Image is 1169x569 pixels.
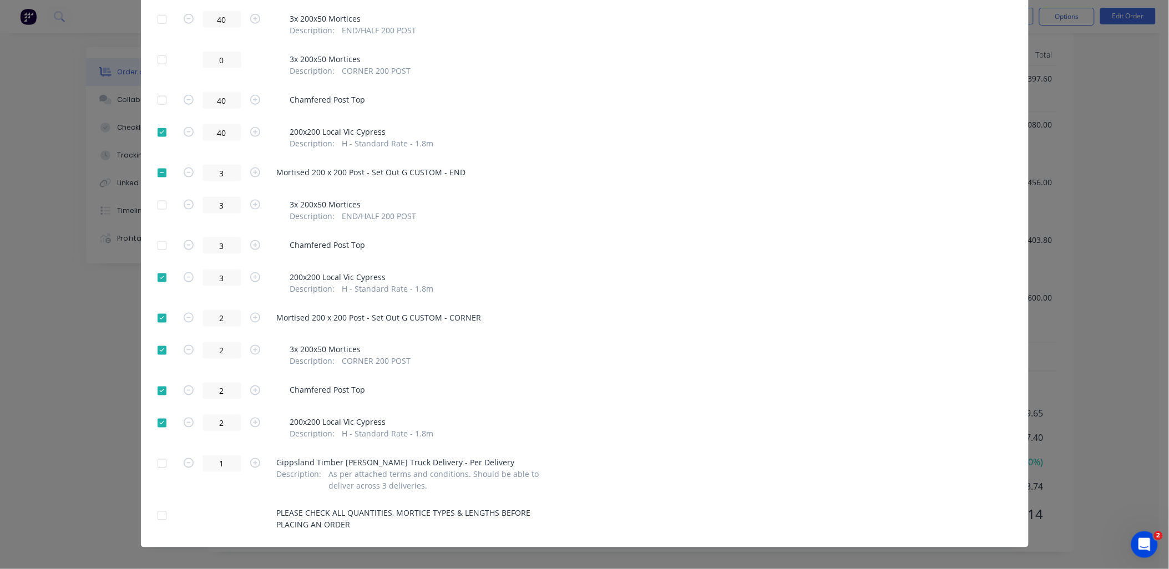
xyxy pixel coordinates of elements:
span: 3x 200x50 Mortices [290,344,411,355]
iframe: Intercom live chat [1131,531,1158,558]
span: CORNER 200 POST [342,65,411,77]
span: 200x200 Local Vic Cypress [290,126,434,138]
span: Chamfered Post Top [290,239,366,251]
span: As per attached terms and conditions. Should be able to deliver across 3 deliveries. [328,469,554,492]
span: 200x200 Local Vic Cypress [290,416,434,428]
span: Description : [290,138,335,149]
span: END/HALF 200 POST [342,210,416,222]
span: 3x 200x50 Mortices [290,53,411,65]
span: 3x 200x50 Mortices [290,13,417,24]
span: Description : [277,469,322,492]
span: Description : [290,24,335,36]
span: Description : [290,210,335,222]
span: H - Standard Rate - 1.8m [342,283,433,294]
span: H - Standard Rate - 1.8m [342,138,433,149]
span: 3x 200x50 Mortices [290,199,417,210]
span: Chamfered Post Top [290,384,366,396]
span: Description : [290,355,335,367]
span: Mortised 200 x 200 Post - Set Out G CUSTOM - END [277,166,466,178]
span: Description : [290,65,335,77]
span: 200x200 Local Vic Cypress [290,271,434,283]
span: PLEASE CHECK ALL QUANTITIES, MORTICE TYPES & LENGTHS BEFORE PLACING AN ORDER [277,507,554,531]
span: Mortised 200 x 200 Post - Set Out G CUSTOM - CORNER [277,312,482,323]
span: H - Standard Rate - 1.8m [342,428,433,440]
span: Chamfered Post Top [290,94,366,105]
span: END/HALF 200 POST [342,24,416,36]
span: Description : [290,283,335,294]
span: CORNER 200 POST [342,355,411,367]
span: 2 [1154,531,1163,540]
span: Gippsland Timber [PERSON_NAME] Truck Delivery - Per Delivery [277,457,554,469]
span: Description : [290,428,335,440]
